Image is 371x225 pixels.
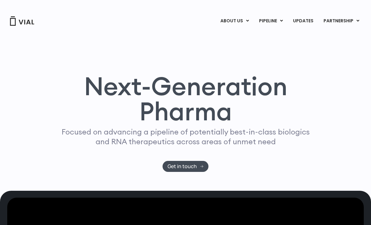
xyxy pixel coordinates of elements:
[49,74,322,124] h1: Next-Generation Pharma
[318,16,364,26] a: PARTNERSHIPMenu Toggle
[215,16,254,26] a: ABOUT USMenu Toggle
[9,16,35,26] img: Vial Logo
[254,16,288,26] a: PIPELINEMenu Toggle
[59,127,312,146] p: Focused on advancing a pipeline of potentially best-in-class biologics and RNA therapeutics acros...
[168,164,197,169] span: Get in touch
[288,16,318,26] a: UPDATES
[163,161,209,172] a: Get in touch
